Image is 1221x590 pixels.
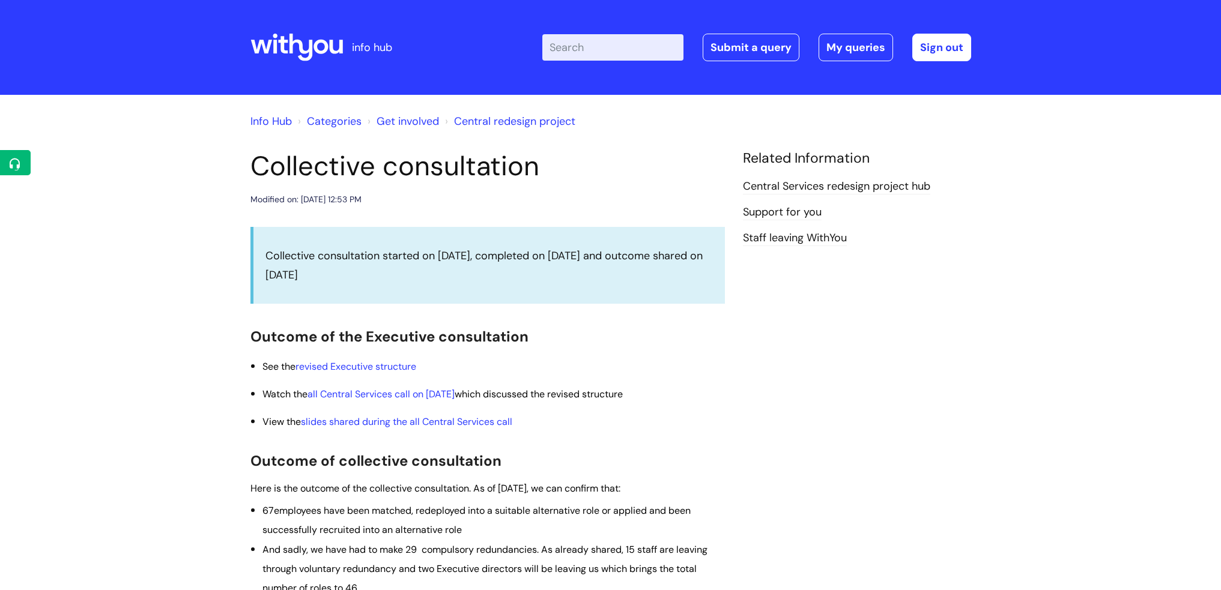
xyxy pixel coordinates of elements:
h1: Collective consultation [250,150,725,182]
a: Support for you [743,205,822,220]
li: Central redesign project [442,112,575,131]
a: Central redesign project [454,114,575,128]
h4: Related Information [743,150,971,167]
div: | - [542,34,971,61]
li: Solution home [295,112,362,131]
a: Info Hub [250,114,292,128]
a: Staff leaving WithYou [743,230,847,246]
span: Here is the outcome of the collective consultation. As of [DATE], we can confirm that: [250,482,620,495]
a: slides shared during the all Central Services call [301,415,512,428]
a: Submit a query [703,34,799,61]
span: Watch the which discussed the revised structure [262,388,623,400]
span: See the [262,360,416,373]
span: 67 [262,504,274,517]
span: employees have been matched, redeployed into a suitable alternative role or applied and been succ... [262,504,691,536]
span: Outcome of collective consultation [250,451,501,470]
span: View the [262,415,512,428]
a: Categories [307,114,362,128]
span: Outcome of the Executive consultation [250,327,529,346]
a: Get involved [377,114,439,128]
a: My queries [819,34,893,61]
a: all Central Services call on [DATE] [308,388,455,400]
div: Modified on: [DATE] 12:53 PM [250,192,362,207]
li: Get involved [365,112,439,131]
a: revised Executive structure [295,360,416,373]
a: Sign out [912,34,971,61]
p: Collective consultation started on [DATE], completed on [DATE] and outcome shared on [DATE] [265,246,713,285]
input: Search [542,34,683,61]
p: info hub [352,38,392,57]
a: Central Services redesign project hub [743,179,930,194]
